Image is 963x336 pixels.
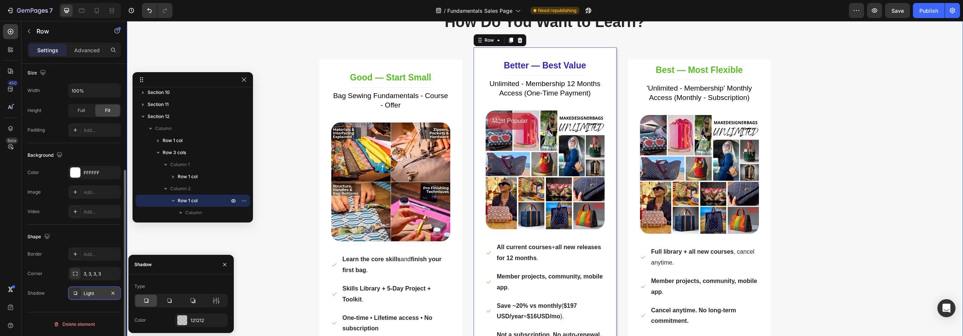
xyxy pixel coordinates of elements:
[84,251,119,258] div: Add...
[148,113,169,120] span: Section 12
[7,80,18,86] div: 450
[359,58,478,77] h1: Unlimited - Membership 12 Months Access (One-Time Payment)
[204,70,323,89] h1: Bag Sewing Fundamentals - Course - Offer
[891,8,904,14] span: Save
[370,223,425,229] strong: All current courses
[215,262,323,285] div: Rich Text Editor. Editing area: main
[27,107,41,114] div: Height
[215,291,323,314] div: Rich Text Editor. Editing area: main
[37,27,101,36] p: Row
[3,3,56,18] button: 7
[27,270,43,277] div: Corner
[524,257,631,274] strong: Member projects, community, mobile app
[538,7,576,14] span: Need republishing
[370,223,474,240] strong: all new releases for 12 months
[524,286,609,303] strong: Cancel anytime. No long-term commitment.
[215,232,323,256] div: Rich Text Editor. Editing area: main
[524,225,632,248] div: Rich Text Editor. Editing area: main
[513,43,632,56] h3: Rich Text Editor. Editing area: main
[216,294,306,311] strong: One-time • Lifetime access • No subscription
[913,3,945,18] button: Publish
[134,261,152,268] div: Shadow
[27,208,40,215] div: Video
[185,209,202,216] span: Column
[127,21,963,336] iframe: Design area
[84,170,119,176] div: FFFFFF
[370,282,435,288] strong: Save ~20% vs monthly
[216,262,323,284] p: .
[370,252,476,269] strong: Member projects, community, mobile app
[370,282,450,299] strong: $197 USD/year
[400,292,433,298] strong: $16USD/mo
[178,173,198,180] span: Row 1 col
[84,271,119,277] div: 3, 3, 3, 3
[205,51,323,62] p: Good — Start Small
[27,150,64,160] div: Background
[27,68,47,78] div: Size
[84,127,119,134] div: Add...
[178,197,198,204] span: Row 1 col
[84,290,105,297] div: Light
[37,46,58,54] p: Settings
[919,7,938,15] div: Publish
[514,44,631,55] p: Best — Most Flexible
[190,317,226,324] div: 121212
[163,149,186,156] span: Row 3 cols
[27,290,45,297] div: Shadow
[444,7,446,15] span: /
[84,189,119,196] div: Add...
[27,232,52,242] div: Shape
[27,127,45,133] div: Padding
[524,227,607,234] strong: Full library + all new courses
[49,6,53,15] p: 7
[513,62,632,82] h1: 'Unlimited - Membership' Monthly Access (Monthly - Subscription)
[6,138,18,144] div: Beta
[524,254,632,277] div: Rich Text Editor. Editing area: main
[937,299,955,317] div: Open Intercom Messenger
[69,84,120,97] input: Auto
[155,125,172,132] span: Column
[134,283,145,290] div: Type
[53,320,95,329] div: Delete element
[370,221,477,243] p: + .
[84,209,119,215] div: Add...
[134,317,146,324] div: Color
[361,92,405,109] pre: Most Popular
[74,46,100,54] p: Advanced
[370,280,477,301] p: ( ≈ ).
[359,38,478,51] h3: Better — Best Value
[524,255,631,277] p: .
[170,161,190,168] span: Column 1
[105,107,110,114] span: Fit
[148,101,169,108] span: Section 11
[447,7,512,15] span: Fundamentals Sales Page
[163,137,183,144] span: Row 1 col
[27,318,121,330] button: Delete element
[142,3,172,18] div: Undo/Redo
[216,264,304,282] strong: Skills Library + 5-Day Project + Toolkit
[216,233,323,255] p: and .
[204,50,323,63] h3: Rich Text Editor. Editing area: main
[524,226,631,247] p: , cancel anytime.
[27,87,40,94] div: Width
[78,107,85,114] span: Full
[27,251,42,257] div: Border
[885,3,910,18] button: Save
[27,169,39,176] div: Color
[148,89,170,96] span: Section 10
[27,189,41,195] div: Image
[356,16,369,23] div: Row
[370,250,477,272] p: .
[170,185,190,192] span: Column 2
[216,235,274,241] strong: Learn the core skills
